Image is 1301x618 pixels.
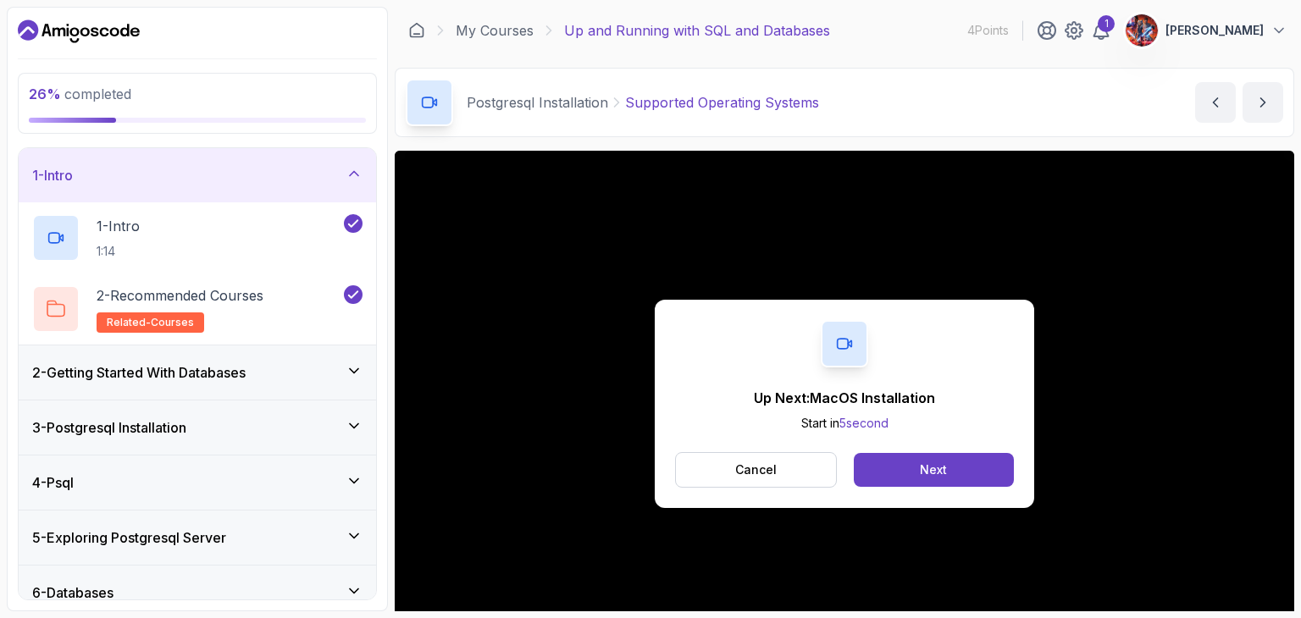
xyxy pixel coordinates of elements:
[29,86,131,102] span: completed
[675,452,837,488] button: Cancel
[1125,14,1287,47] button: user profile image[PERSON_NAME]
[1091,20,1111,41] a: 1
[18,18,140,45] a: Dashboard
[19,148,376,202] button: 1-Intro
[32,165,73,185] h3: 1 - Intro
[97,216,140,236] p: 1 - Intro
[32,362,246,383] h3: 2 - Getting Started With Databases
[32,214,363,262] button: 1-Intro1:14
[754,388,935,408] p: Up Next: MacOS Installation
[19,510,376,565] button: 5-Exploring Postgresql Server
[19,455,376,510] button: 4-Psql
[32,417,186,438] h3: 3 - Postgresql Installation
[754,415,935,432] p: Start in
[839,416,889,430] span: 5 second
[408,22,425,39] a: Dashboard
[107,316,194,329] span: related-courses
[97,285,263,306] p: 2 - Recommended Courses
[1243,82,1283,123] button: next content
[19,400,376,455] button: 3-Postgresql Installation
[735,461,777,478] p: Cancel
[32,582,113,603] h3: 6 - Databases
[854,453,1014,487] button: Next
[456,20,534,41] a: My Courses
[97,243,140,260] p: 1:14
[1195,82,1236,123] button: previous content
[625,92,819,113] p: Supported Operating Systems
[32,527,226,548] h3: 5 - Exploring Postgresql Server
[564,20,830,41] p: Up and Running with SQL and Databases
[32,285,363,333] button: 2-Recommended Coursesrelated-courses
[29,86,61,102] span: 26 %
[1126,14,1158,47] img: user profile image
[920,461,947,478] div: Next
[19,345,376,400] button: 2-Getting Started With Databases
[467,92,608,113] p: Postgresql Installation
[967,22,1009,39] p: 4 Points
[32,472,74,493] h3: 4 - Psql
[1165,22,1264,39] p: [PERSON_NAME]
[1098,15,1115,32] div: 1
